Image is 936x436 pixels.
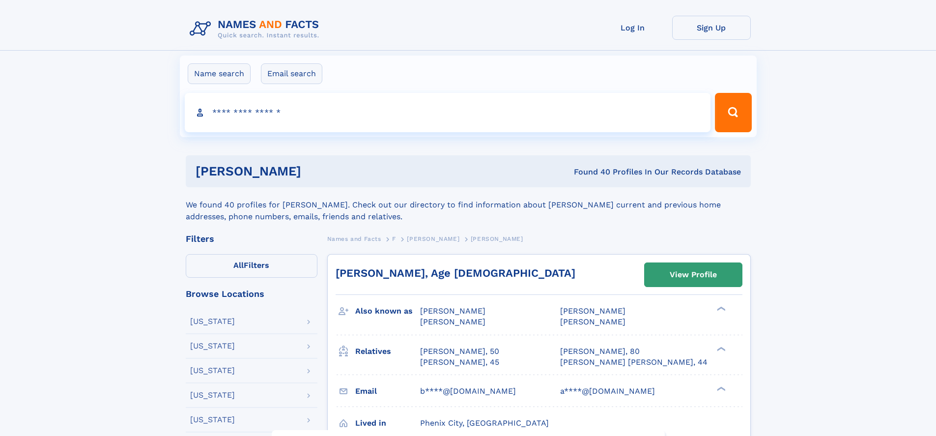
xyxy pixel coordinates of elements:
span: [PERSON_NAME] [420,317,485,326]
div: ❯ [714,306,726,312]
img: Logo Names and Facts [186,16,327,42]
span: [PERSON_NAME] [560,317,625,326]
a: [PERSON_NAME], 80 [560,346,640,357]
h3: Relatives [355,343,420,360]
h3: Email [355,383,420,400]
div: We found 40 profiles for [PERSON_NAME]. Check out our directory to find information about [PERSON... [186,187,751,223]
label: Email search [261,63,322,84]
h3: Also known as [355,303,420,320]
a: [PERSON_NAME], 50 [420,346,499,357]
label: Name search [188,63,251,84]
span: F [392,235,396,242]
div: [US_STATE] [190,416,235,424]
a: View Profile [645,263,742,287]
input: search input [185,93,711,132]
a: Log In [594,16,672,40]
div: [US_STATE] [190,367,235,375]
a: F [392,233,396,245]
a: [PERSON_NAME], Age [DEMOGRAPHIC_DATA] [336,267,575,279]
span: [PERSON_NAME] [420,306,485,316]
div: [US_STATE] [190,342,235,350]
h1: [PERSON_NAME] [196,165,438,177]
span: [PERSON_NAME] [560,306,625,316]
div: [US_STATE] [190,391,235,399]
a: [PERSON_NAME] [407,233,459,245]
div: [US_STATE] [190,318,235,325]
span: All [233,261,244,270]
a: Names and Facts [327,233,381,245]
button: Search Button [715,93,751,132]
span: [PERSON_NAME] [471,235,523,242]
div: ❯ [714,385,726,392]
div: Filters [186,234,317,243]
div: View Profile [670,263,717,286]
a: [PERSON_NAME], 45 [420,357,499,368]
span: [PERSON_NAME] [407,235,459,242]
a: Sign Up [672,16,751,40]
span: Phenix City, [GEOGRAPHIC_DATA] [420,418,549,428]
h3: Lived in [355,415,420,432]
label: Filters [186,254,317,278]
div: ❯ [714,346,726,352]
div: Browse Locations [186,290,317,298]
div: Found 40 Profiles In Our Records Database [437,167,741,177]
a: [PERSON_NAME] [PERSON_NAME], 44 [560,357,708,368]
